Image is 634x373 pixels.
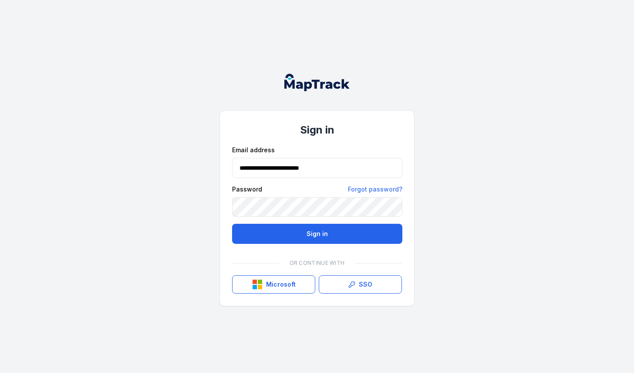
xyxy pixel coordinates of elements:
button: Sign in [232,224,402,244]
div: Or continue with [232,254,402,272]
h1: Sign in [232,123,402,137]
nav: Global [270,74,364,91]
a: SSO [319,275,402,294]
button: Microsoft [232,275,315,294]
a: Forgot password? [348,185,402,194]
label: Email address [232,146,275,154]
label: Password [232,185,262,194]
